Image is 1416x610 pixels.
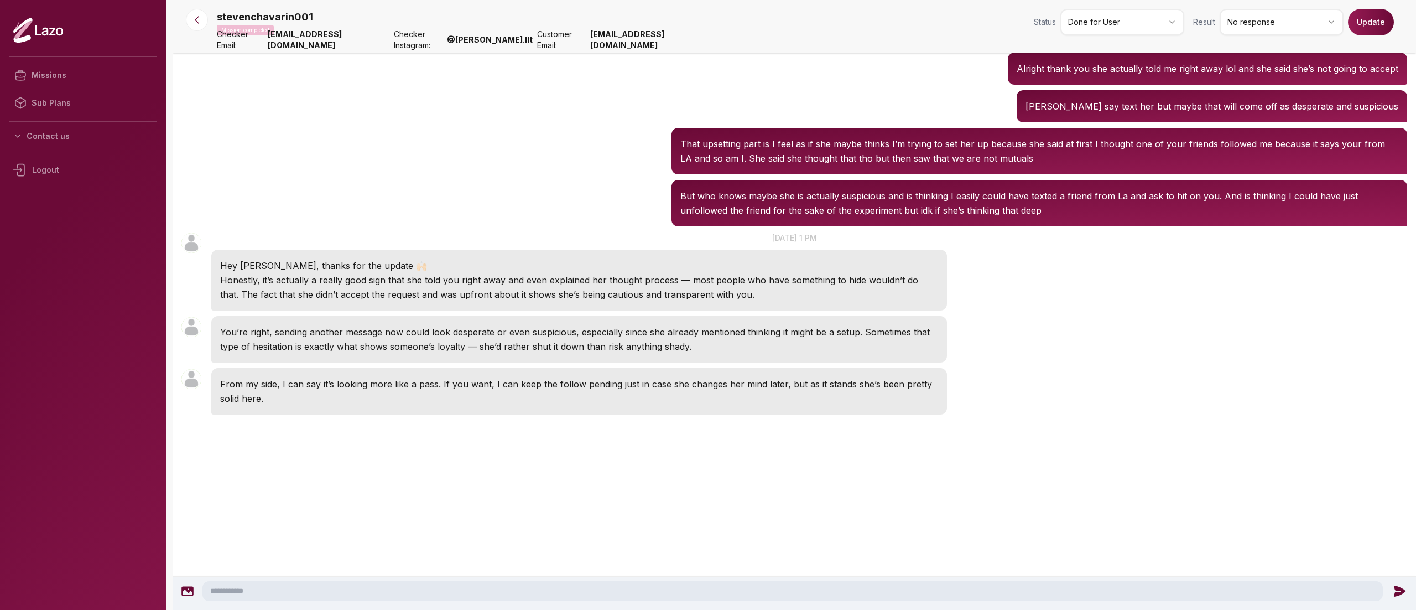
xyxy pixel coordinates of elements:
button: Contact us [9,126,157,146]
p: [DATE] 1 pm [173,232,1416,244]
p: But who knows maybe she is actually suspicious and is thinking I easily could have texted a frien... [680,189,1398,218]
img: User avatar [181,369,201,389]
p: Honestly, it’s actually a really good sign that she told you right away and even explained her th... [220,273,938,302]
button: Update [1348,9,1394,35]
p: [PERSON_NAME] say text her but maybe that will come off as desperate and suspicious [1025,99,1398,113]
a: Missions [9,61,157,89]
strong: [EMAIL_ADDRESS][DOMAIN_NAME] [268,29,390,51]
span: Checker Instagram: [394,29,442,51]
img: User avatar [181,317,201,337]
p: Mission completed [217,25,274,35]
p: From my side, I can say it’s looking more like a pass. If you want, I can keep the follow pending... [220,377,938,406]
div: Logout [9,156,157,184]
span: Checker Email: [217,29,263,51]
span: Result [1193,17,1215,28]
p: You’re right, sending another message now could look desperate or even suspicious, especially sin... [220,325,938,354]
strong: @ [PERSON_NAME].llt [447,34,533,45]
a: Sub Plans [9,89,157,117]
p: That upsetting part is I feel as if she maybe thinks I’m trying to set her up because she said at... [680,137,1398,166]
p: Hey [PERSON_NAME], thanks for the update 🙌🏻 [220,259,938,273]
span: Customer Email: [537,29,586,51]
p: Alright thank you she actually told me right away lol and she said she’s not going to accept [1017,61,1398,76]
strong: [EMAIL_ADDRESS][DOMAIN_NAME] [590,29,712,51]
p: stevenchavarin001 [217,9,313,25]
span: Status [1034,17,1056,28]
